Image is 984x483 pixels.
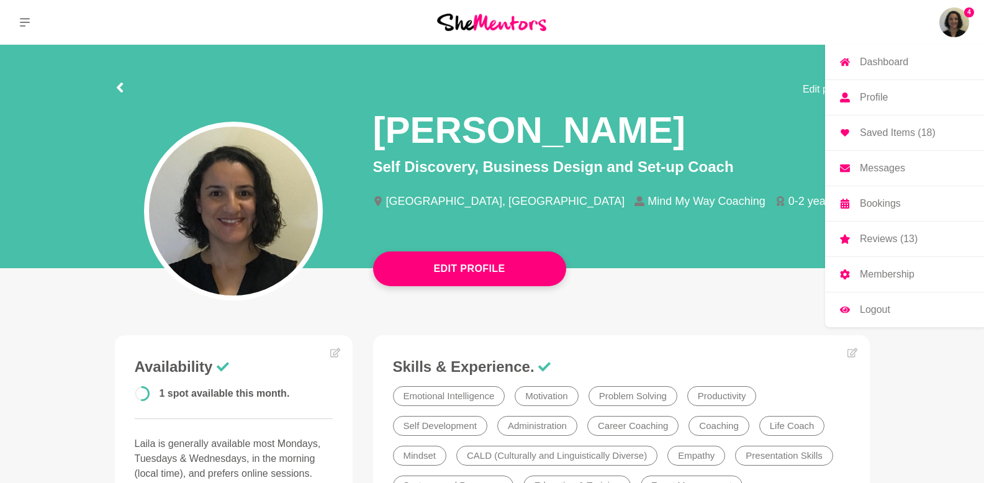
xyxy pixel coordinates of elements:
h3: Skills & Experience. [393,358,850,376]
li: 0-2 years [775,196,845,207]
span: 4 [964,7,974,17]
img: Laila Punj [939,7,969,37]
span: 1 spot available this month. [160,388,290,399]
h3: Availability [135,358,333,376]
p: Messages [860,163,905,173]
span: Edit profile [803,82,850,97]
p: Membership [860,269,914,279]
a: Saved Items (18) [825,115,984,150]
img: She Mentors Logo [437,14,546,30]
p: Dashboard [860,57,908,67]
button: Edit Profile [373,251,566,286]
li: Mind My Way Coaching [634,196,775,207]
h1: [PERSON_NAME] [373,107,685,153]
a: Laila Punj4DashboardProfileSaved Items (18)MessagesBookingsReviews (13)MembershipLogout [939,7,969,37]
p: Bookings [860,199,901,209]
p: Logout [860,305,890,315]
p: Profile [860,93,888,102]
a: Dashboard [825,45,984,79]
p: Self Discovery, Business Design and Set-up Coach [373,156,870,178]
a: Profile [825,80,984,115]
p: Saved Items (18) [860,128,936,138]
a: Messages [825,151,984,186]
p: Laila is generally available most Mondays, Tuesdays & Wednesdays, in the morning (local time), an... [135,436,333,481]
a: Bookings [825,186,984,221]
a: Reviews (13) [825,222,984,256]
p: Reviews (13) [860,234,918,244]
li: [GEOGRAPHIC_DATA], [GEOGRAPHIC_DATA] [373,196,635,207]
